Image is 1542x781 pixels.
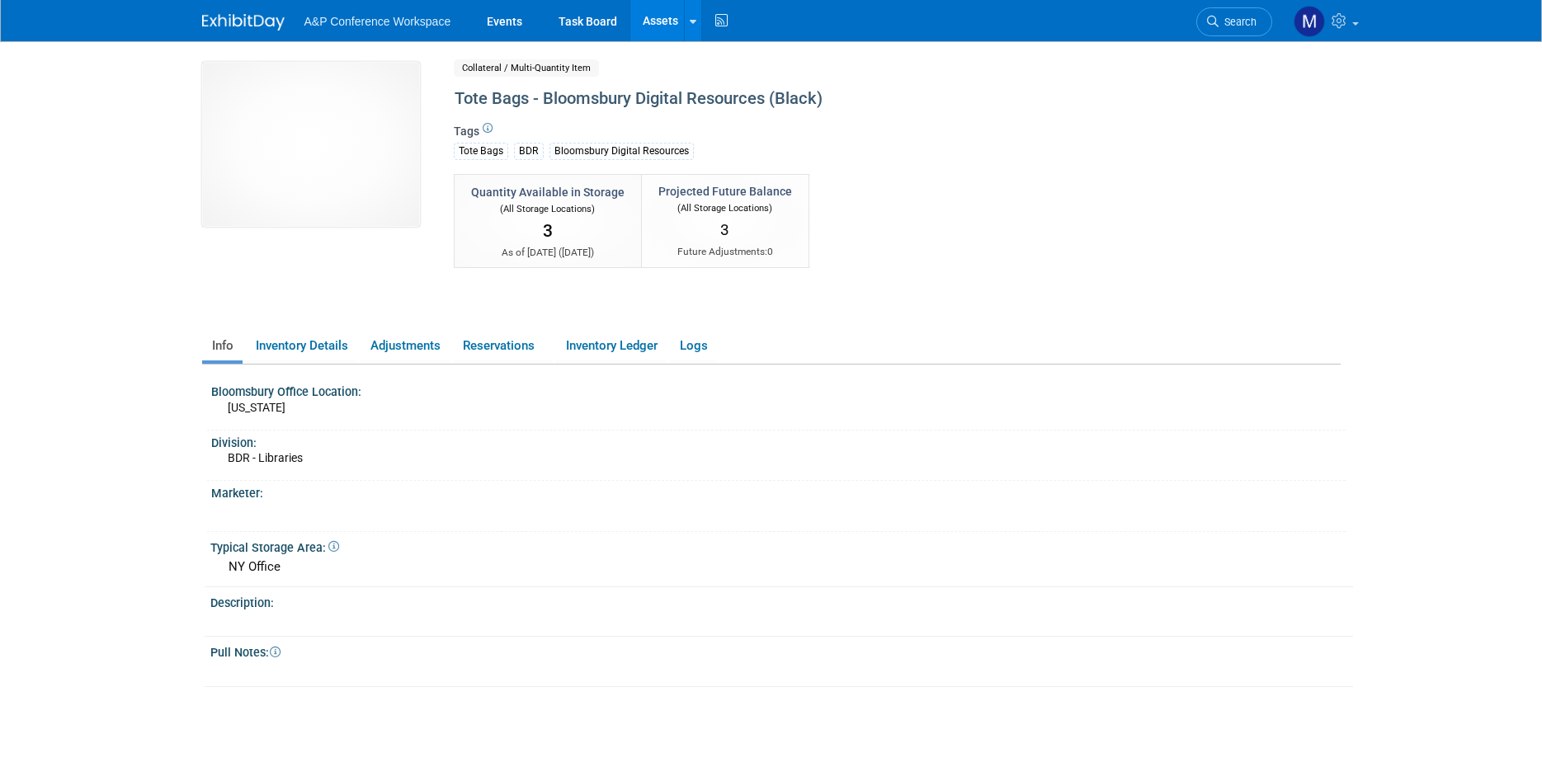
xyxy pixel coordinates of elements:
div: Tote Bags [454,143,508,160]
a: Search [1196,7,1272,36]
a: Logs [670,332,717,360]
div: Pull Notes: [210,640,1353,661]
a: Inventory Details [246,332,357,360]
div: Tote Bags - Bloomsbury Digital Resources (Black) [449,84,1205,114]
div: NY Office [223,554,1341,580]
span: [US_STATE] [228,401,285,414]
a: Inventory Ledger [556,332,667,360]
span: Search [1219,16,1257,28]
div: Projected Future Balance [658,183,792,200]
img: View Images [202,62,420,227]
span: A&P Conference Workspace [304,15,451,28]
span: Typical Storage Area: [210,541,339,554]
img: Maria Rohde [1294,6,1325,37]
div: Description: [210,590,1353,611]
div: Tags [454,123,1205,171]
div: Quantity Available in Storage [471,184,625,200]
a: Reservations [453,332,553,360]
div: (All Storage Locations) [658,200,792,215]
img: ExhibitDay [202,14,285,31]
div: Bloomsbury Office Location: [211,379,1346,400]
span: [DATE] [562,247,591,258]
span: Collateral / Multi-Quantity Item [454,59,599,77]
span: BDR - Libraries [228,451,303,464]
span: 3 [543,221,553,241]
div: Bloomsbury Digital Resources [549,143,694,160]
a: Adjustments [361,332,450,360]
div: Division: [211,430,1346,451]
div: Marketer: [211,481,1346,501]
div: (All Storage Locations) [471,200,625,216]
span: 0 [767,246,773,257]
span: 3 [720,220,729,239]
div: BDR [514,143,544,160]
div: As of [DATE] ( ) [471,246,625,260]
div: Future Adjustments: [658,245,792,259]
a: Info [202,332,243,360]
